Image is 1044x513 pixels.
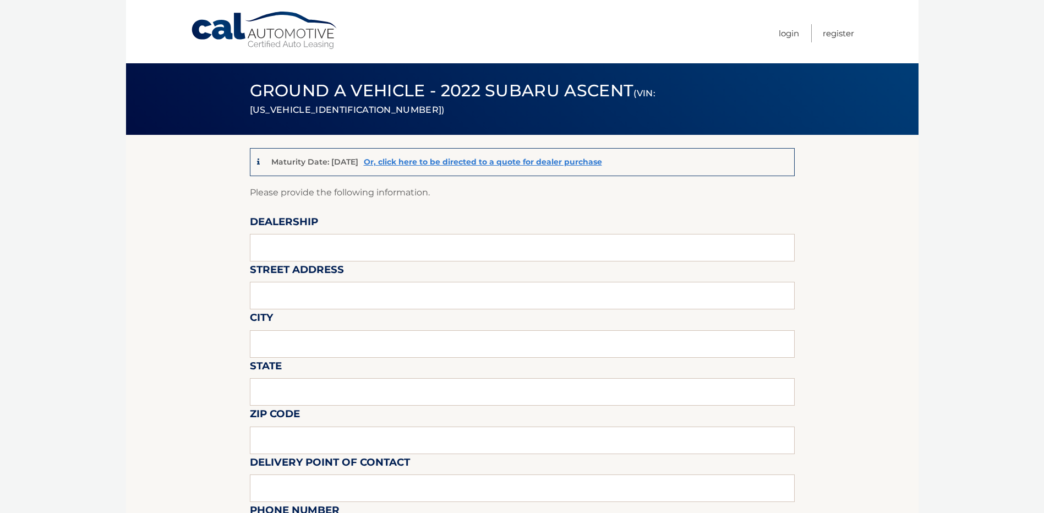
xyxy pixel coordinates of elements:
[364,157,602,167] a: Or, click here to be directed to a quote for dealer purchase
[250,406,300,426] label: Zip Code
[250,358,282,378] label: State
[779,24,799,42] a: Login
[250,88,655,115] small: (VIN: [US_VEHICLE_IDENTIFICATION_NUMBER])
[823,24,854,42] a: Register
[250,309,273,330] label: City
[250,80,655,117] span: Ground a Vehicle - 2022 Subaru Ascent
[250,454,410,474] label: Delivery Point of Contact
[250,261,344,282] label: Street Address
[271,157,358,167] p: Maturity Date: [DATE]
[250,214,318,234] label: Dealership
[250,185,795,200] p: Please provide the following information.
[190,11,339,50] a: Cal Automotive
